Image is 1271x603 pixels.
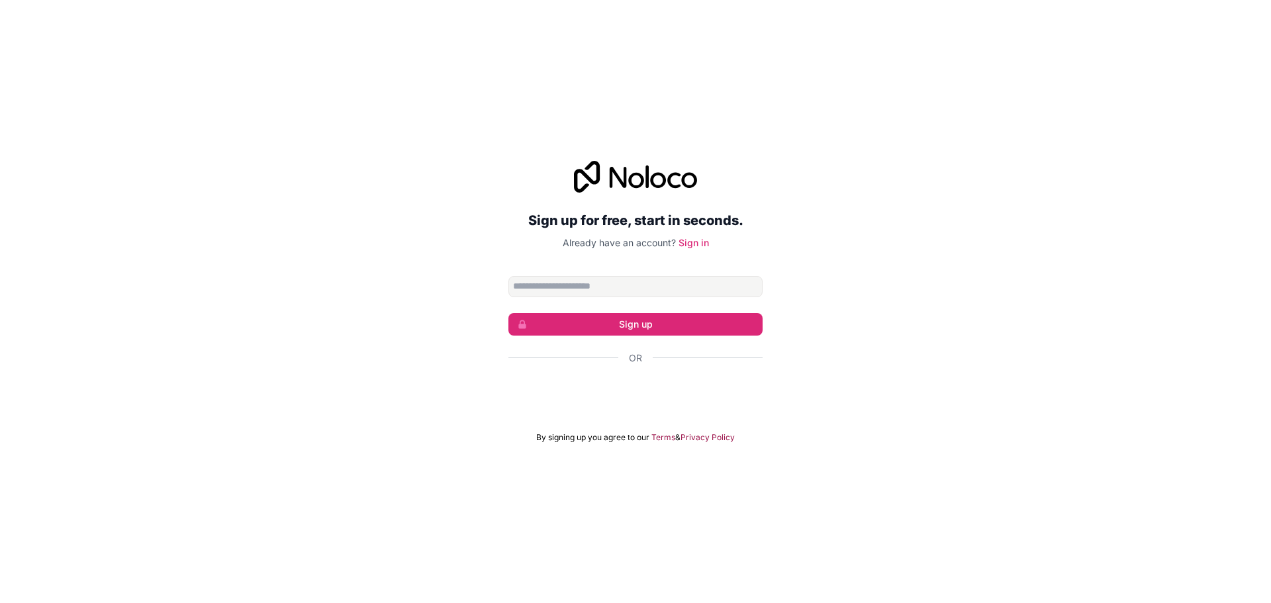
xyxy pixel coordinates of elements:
input: Email address [508,276,763,297]
a: Sign in [679,237,709,248]
a: Privacy Policy [681,432,735,443]
span: & [675,432,681,443]
h2: Sign up for free, start in seconds. [508,209,763,232]
span: Already have an account? [563,237,676,248]
button: Sign up [508,313,763,336]
a: Terms [651,432,675,443]
span: By signing up you agree to our [536,432,649,443]
span: Or [629,351,642,365]
iframe: Botó Inicia la sessió amb Google [502,379,769,408]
